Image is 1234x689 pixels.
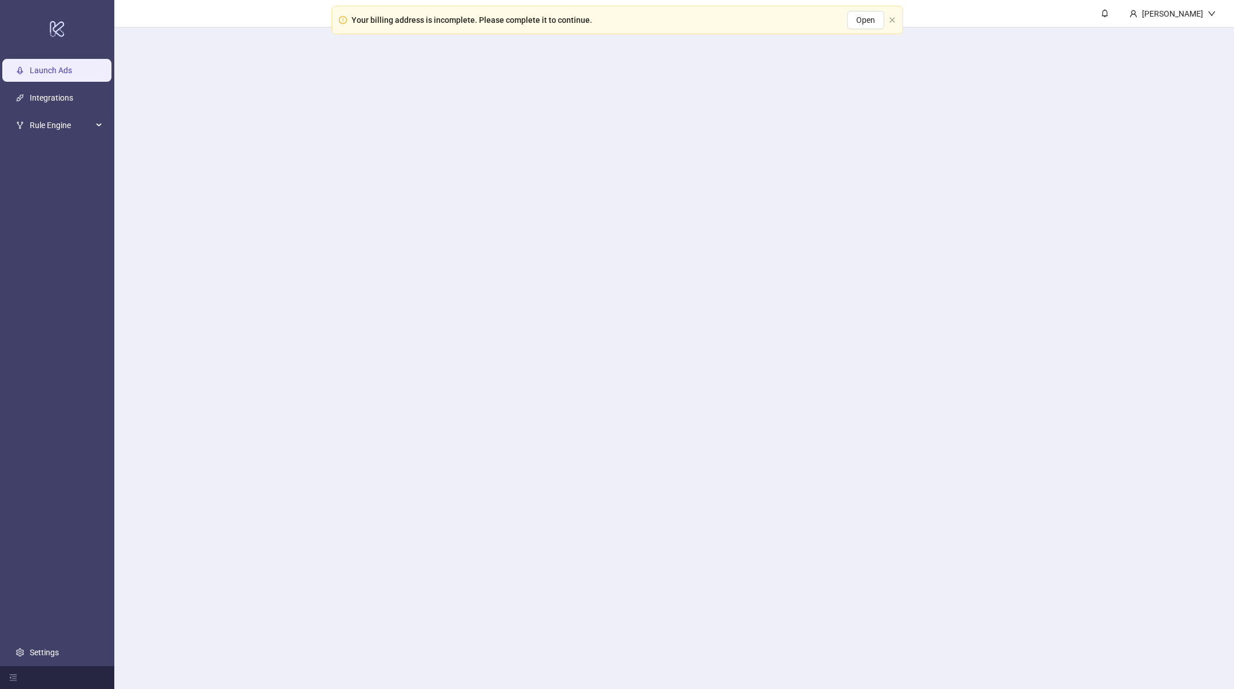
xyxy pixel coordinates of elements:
div: Your billing address is incomplete. Please complete it to continue. [352,14,592,26]
span: menu-fold [9,674,17,682]
span: exclamation-circle [339,16,347,24]
span: bell [1101,9,1109,17]
button: Open [847,11,884,29]
span: user [1129,10,1137,18]
div: [PERSON_NAME] [1137,7,1208,20]
a: Settings [30,648,59,657]
a: Launch Ads [30,66,72,75]
a: Integrations [30,93,73,102]
span: close [889,17,896,23]
span: Open [856,15,875,25]
span: Rule Engine [30,114,93,137]
span: down [1208,10,1216,18]
button: close [889,17,896,24]
span: fork [16,121,24,129]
